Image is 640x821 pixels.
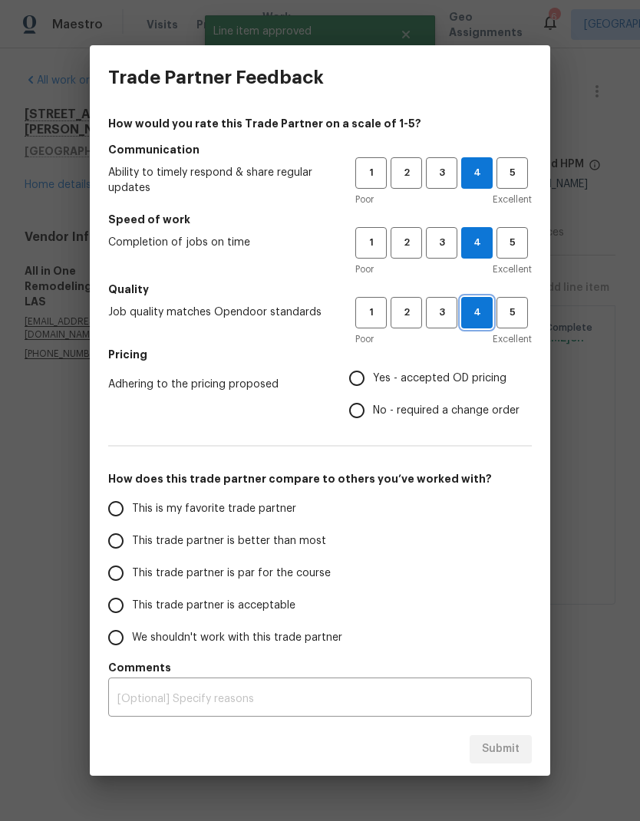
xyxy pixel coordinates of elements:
h5: Quality [108,282,532,297]
span: Poor [355,262,374,277]
span: 4 [462,164,492,182]
button: 5 [496,157,528,189]
span: Ability to timely respond & share regular updates [108,165,331,196]
span: 4 [462,234,492,252]
button: 2 [391,227,422,259]
span: Yes - accepted OD pricing [373,371,506,387]
span: Poor [355,192,374,207]
span: 3 [427,304,456,321]
span: Poor [355,331,374,347]
span: 1 [357,234,385,252]
span: 3 [427,234,456,252]
button: 4 [461,297,493,328]
button: 3 [426,297,457,328]
span: Completion of jobs on time [108,235,331,250]
span: Excellent [493,331,532,347]
span: 1 [357,164,385,182]
div: How does this trade partner compare to others you’ve worked with? [108,493,532,654]
button: 1 [355,157,387,189]
span: Excellent [493,262,532,277]
button: 1 [355,297,387,328]
h5: Comments [108,660,532,675]
span: Adhering to the pricing proposed [108,377,325,392]
span: This is my favorite trade partner [132,501,296,517]
span: Excellent [493,192,532,207]
span: 2 [392,304,421,321]
h4: How would you rate this Trade Partner on a scale of 1-5? [108,116,532,131]
span: 5 [498,304,526,321]
span: This trade partner is acceptable [132,598,295,614]
h5: Communication [108,142,532,157]
span: 4 [462,304,492,321]
span: This trade partner is par for the course [132,565,331,582]
h5: Speed of work [108,212,532,227]
button: 1 [355,227,387,259]
span: 1 [357,304,385,321]
button: 2 [391,157,422,189]
div: Pricing [349,362,532,427]
span: 2 [392,164,421,182]
span: 5 [498,164,526,182]
button: 3 [426,157,457,189]
h5: Pricing [108,347,532,362]
span: Job quality matches Opendoor standards [108,305,331,320]
span: We shouldn't work with this trade partner [132,630,342,646]
span: No - required a change order [373,403,520,419]
span: 5 [498,234,526,252]
button: 3 [426,227,457,259]
button: 4 [461,227,493,259]
button: 4 [461,157,493,189]
span: 3 [427,164,456,182]
span: This trade partner is better than most [132,533,326,549]
button: 5 [496,297,528,328]
h5: How does this trade partner compare to others you’ve worked with? [108,471,532,486]
span: 2 [392,234,421,252]
h3: Trade Partner Feedback [108,67,324,88]
button: 5 [496,227,528,259]
button: 2 [391,297,422,328]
